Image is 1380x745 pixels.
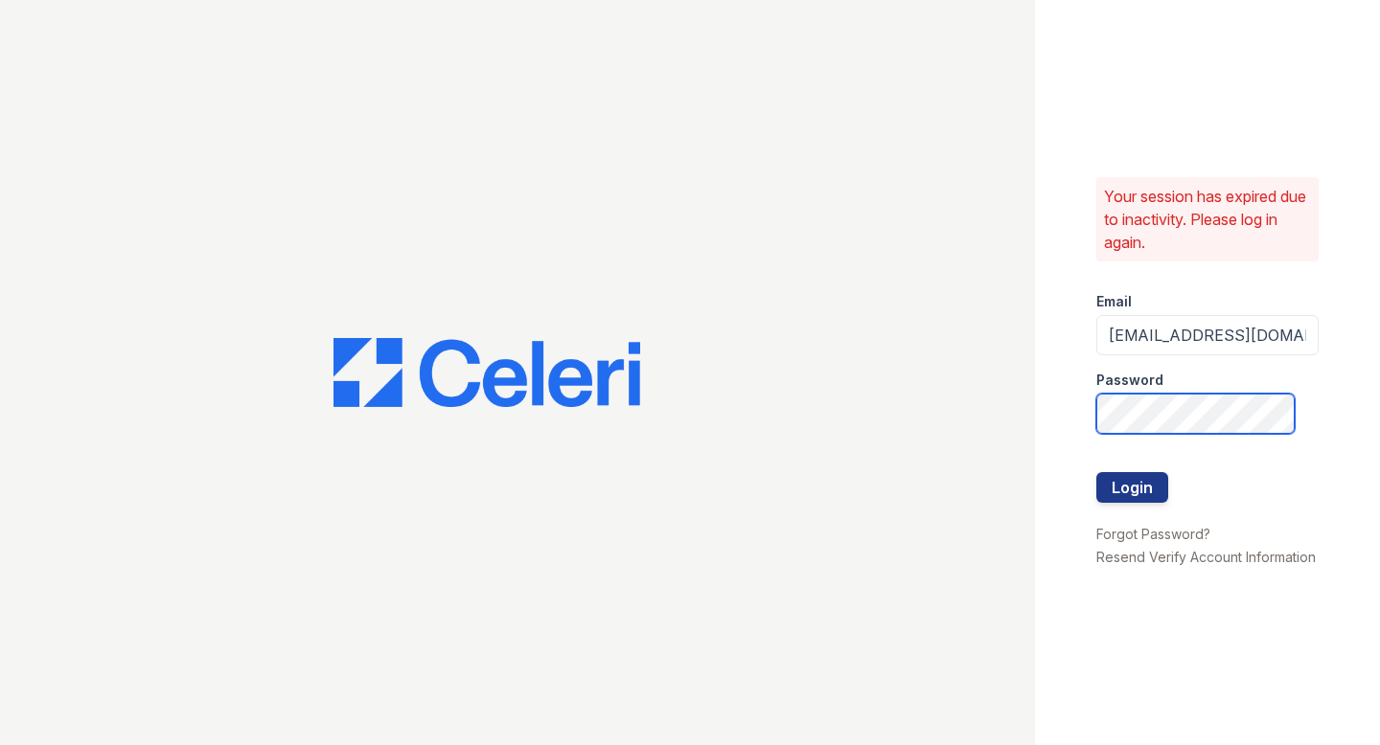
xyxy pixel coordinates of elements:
[1096,472,1168,503] button: Login
[333,338,640,407] img: CE_Logo_Blue-a8612792a0a2168367f1c8372b55b34899dd931a85d93a1a3d3e32e68fde9ad4.png
[1096,371,1163,390] label: Password
[1096,526,1210,542] a: Forgot Password?
[1096,549,1316,565] a: Resend Verify Account Information
[1104,185,1311,254] p: Your session has expired due to inactivity. Please log in again.
[1096,292,1132,311] label: Email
